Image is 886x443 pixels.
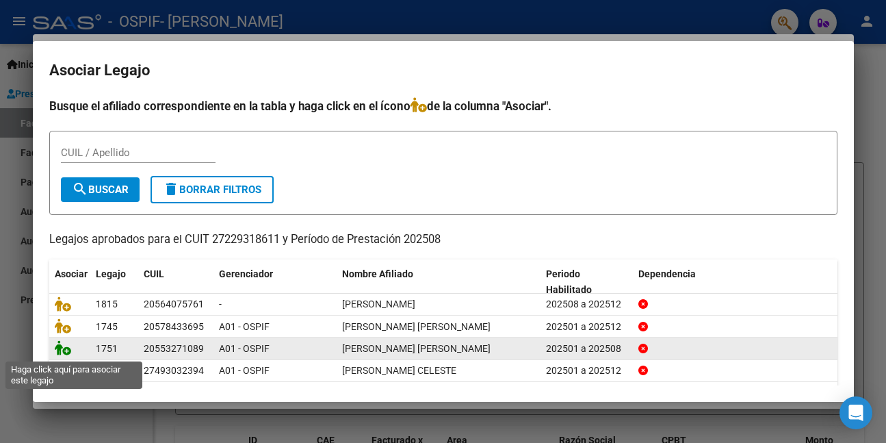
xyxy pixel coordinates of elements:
[546,385,627,401] div: 202501 a 202512
[540,260,633,305] datatable-header-cell: Periodo Habilitado
[138,260,213,305] datatable-header-cell: CUIL
[55,268,88,279] span: Asociar
[219,321,270,332] span: A01 - OSPIF
[49,260,90,305] datatable-header-cell: Asociar
[72,183,129,196] span: Buscar
[546,341,627,357] div: 202501 a 202508
[49,58,837,84] h2: Asociar Legajo
[342,365,456,376] span: CHACON BRISA CELESTE
[72,181,88,197] mat-icon: search
[546,296,627,312] div: 202508 a 202512
[638,268,696,279] span: Dependencia
[96,268,126,279] span: Legajo
[144,319,204,335] div: 20578433695
[61,177,140,202] button: Buscar
[96,321,118,332] span: 1745
[546,319,627,335] div: 202501 a 202512
[337,260,541,305] datatable-header-cell: Nombre Afiliado
[342,299,415,309] span: PONCE LEONEL GUSTAVO
[546,363,627,379] div: 202501 a 202512
[144,363,204,379] div: 27493032394
[144,341,204,357] div: 20553271089
[219,268,273,279] span: Gerenciador
[151,176,274,203] button: Borrar Filtros
[342,321,491,332] span: FLORES CRUZ BENJAMIN FRANCISCO
[839,396,872,429] div: Open Intercom Messenger
[90,260,138,305] datatable-header-cell: Legajo
[219,365,270,376] span: A01 - OSPIF
[546,268,592,295] span: Periodo Habilitado
[633,260,837,305] datatable-header-cell: Dependencia
[49,231,837,249] p: Legajos aprobados para el CUIT 27229318611 y Período de Prestación 202508
[342,268,413,279] span: Nombre Afiliado
[219,299,222,309] span: -
[96,299,118,309] span: 1815
[144,296,204,312] div: 20564075761
[163,181,179,197] mat-icon: delete
[219,343,270,354] span: A01 - OSPIF
[342,343,491,354] span: RODRIGUEZ AXEL ABEL
[96,343,118,354] span: 1751
[49,97,837,115] h4: Busque el afiliado correspondiente en la tabla y haga click en el ícono de la columna "Asociar".
[144,385,204,401] div: 20511618089
[96,365,118,376] span: 1749
[163,183,261,196] span: Borrar Filtros
[213,260,337,305] datatable-header-cell: Gerenciador
[144,268,164,279] span: CUIL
